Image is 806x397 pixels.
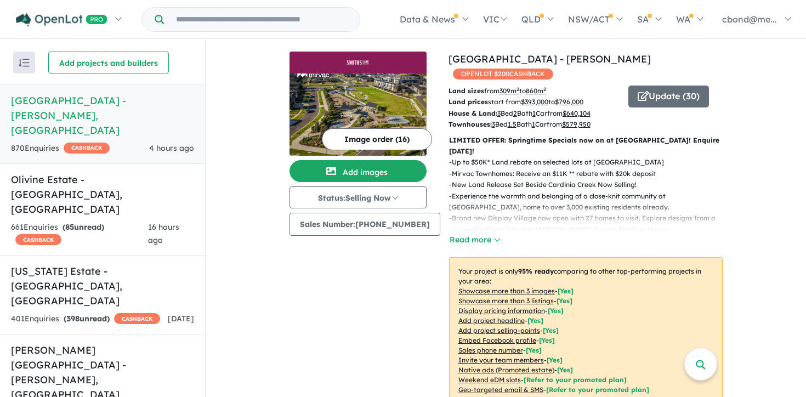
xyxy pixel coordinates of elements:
[449,119,620,130] p: Bed Bath Car from
[458,307,545,315] u: Display pricing information
[449,109,497,117] b: House & Land:
[16,13,107,27] img: Openlot PRO Logo White
[458,326,540,334] u: Add project selling-points
[518,267,554,275] b: 95 % ready
[458,346,523,354] u: Sales phone number
[11,93,194,138] h5: [GEOGRAPHIC_DATA] - [PERSON_NAME] , [GEOGRAPHIC_DATA]
[563,109,591,117] u: $ 640,104
[562,120,591,128] u: $ 579,950
[557,366,573,374] span: [Yes]
[166,8,357,31] input: Try estate name, suburb, builder or developer
[64,314,110,324] strong: ( unread)
[555,98,583,106] u: $ 796,000
[526,346,542,354] span: [ Yes ]
[449,97,620,107] p: start from
[449,213,731,246] p: - Brand new Display Village now open with 27 homes to visit. Explore designs from a range of buil...
[449,135,723,157] p: LIMITED OFFER: Springtime Specials now on at [GEOGRAPHIC_DATA]! Enquire [DATE]!
[500,87,519,95] u: 309 m
[458,356,544,364] u: Invite your team members
[114,313,160,324] span: CASHBACK
[532,120,535,128] u: 1
[516,86,519,92] sup: 2
[458,297,554,305] u: Showcase more than 3 listings
[519,87,546,95] span: to
[557,297,572,305] span: [ Yes ]
[65,222,74,232] span: 85
[497,109,501,117] u: 3
[508,120,516,128] u: 1.5
[11,172,194,217] h5: Olivine Estate - [GEOGRAPHIC_DATA] , [GEOGRAPHIC_DATA]
[521,98,548,106] u: $ 393,000
[453,69,553,80] span: OPENLOT $ 200 CASHBACK
[548,307,564,315] span: [ Yes ]
[48,52,169,73] button: Add projects and builders
[322,128,432,150] button: Image order (16)
[449,98,488,106] b: Land prices
[11,221,148,247] div: 661 Enquir ies
[526,87,546,95] u: 860 m
[458,287,555,295] u: Showcase more than 3 images
[458,366,554,374] u: Native ads (Promoted estate)
[290,52,427,156] a: Smiths Lane Estate - Clyde North LogoSmiths Lane Estate - Clyde North
[449,234,501,246] button: Read more
[290,186,427,208] button: Status:Selling Now
[449,168,731,179] p: - Mirvac Townhomes: Receive an $11K ** rebate with $20k deposit
[492,120,495,128] u: 3
[449,191,731,213] p: - Experience the warmth and belonging of a close-knit community at [GEOGRAPHIC_DATA], home to ove...
[532,109,536,117] u: 1
[458,376,521,384] u: Weekend eDM slots
[449,87,484,95] b: Land sizes
[449,179,731,190] p: - New Land Release Set Beside Cardinia Creek Now Selling!
[148,222,179,245] span: 16 hours ago
[64,143,110,154] span: CASHBACK
[449,120,492,128] b: Townhouses:
[449,86,620,97] p: from
[449,53,651,65] a: [GEOGRAPHIC_DATA] - [PERSON_NAME]
[628,86,709,107] button: Update (30)
[539,336,555,344] span: [ Yes ]
[449,157,731,168] p: - Up to $50K* Land rebate on selected lots at [GEOGRAPHIC_DATA]
[290,160,427,182] button: Add images
[458,385,543,394] u: Geo-targeted email & SMS
[543,326,559,334] span: [ Yes ]
[722,14,777,25] span: cbond@me...
[513,109,517,117] u: 2
[543,86,546,92] sup: 2
[290,213,440,236] button: Sales Number:[PHONE_NUMBER]
[63,222,104,232] strong: ( unread)
[19,59,30,67] img: sort.svg
[527,316,543,325] span: [ Yes ]
[66,314,80,324] span: 398
[11,313,160,326] div: 401 Enquir ies
[294,56,422,69] img: Smiths Lane Estate - Clyde North Logo
[290,73,427,156] img: Smiths Lane Estate - Clyde North
[458,316,525,325] u: Add project headline
[15,234,61,245] span: CASHBACK
[558,287,574,295] span: [ Yes ]
[11,264,194,308] h5: [US_STATE] Estate - [GEOGRAPHIC_DATA] , [GEOGRAPHIC_DATA]
[168,314,194,324] span: [DATE]
[524,376,627,384] span: [Refer to your promoted plan]
[149,143,194,153] span: 4 hours ago
[548,98,583,106] span: to
[458,336,536,344] u: Embed Facebook profile
[547,356,563,364] span: [ Yes ]
[11,142,110,155] div: 870 Enquir ies
[449,108,620,119] p: Bed Bath Car from
[546,385,649,394] span: [Refer to your promoted plan]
